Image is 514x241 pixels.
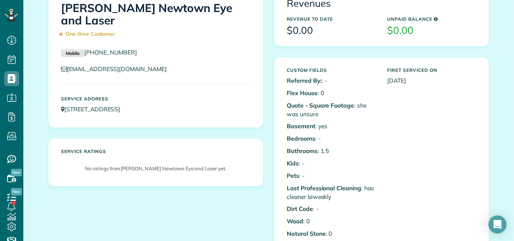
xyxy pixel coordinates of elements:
[61,49,137,56] a: Mobile[PHONE_NUMBER]
[61,49,84,58] small: Mobile
[287,134,376,143] p: : -
[287,25,376,36] h3: $0.00
[387,25,476,36] h3: $0.00
[287,147,318,155] b: Bathrooms
[387,76,476,85] p: [DATE]
[287,159,376,168] p: : -
[287,77,322,84] b: Referred By:
[287,217,376,226] p: : 0
[287,135,315,142] b: Bedrooms
[287,147,376,155] p: : 1.5
[287,122,315,130] b: Basement
[287,184,376,201] p: : has cleaner biweekly
[287,172,299,179] b: Pets
[287,122,376,130] p: : yes
[287,217,303,225] b: Wood
[11,169,22,176] span: New
[287,205,313,212] b: Dirt Code
[61,96,251,101] h5: Service Address
[61,2,251,41] h1: [PERSON_NAME] Newtown Eye and Laser
[11,188,22,196] span: New
[61,65,174,73] a: [EMAIL_ADDRESS][DOMAIN_NAME]
[287,68,376,73] h5: Custom Fields
[287,102,354,109] b: Quote - Square Footage
[387,17,476,21] h5: Unpaid Balance
[287,89,318,97] b: Flex House
[287,229,376,238] p: : 0
[287,17,376,21] h5: Revenue to Date
[488,215,506,233] div: Open Intercom Messenger
[287,159,299,167] b: Kids
[61,149,251,154] h5: Service ratings
[287,230,326,237] b: Natural Stone
[61,27,118,41] span: One-time Customer
[287,101,376,118] p: : she was unsure
[287,89,376,97] p: : 0
[287,171,376,180] p: : -
[65,165,247,172] p: No ratings from [PERSON_NAME] Newtown Eye and Laser yet.
[387,68,476,73] h5: First Serviced On
[287,76,376,85] p: : -
[287,184,361,192] b: Last Professional Cleaning
[61,105,127,113] a: [STREET_ADDRESS]
[287,205,376,213] p: : -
